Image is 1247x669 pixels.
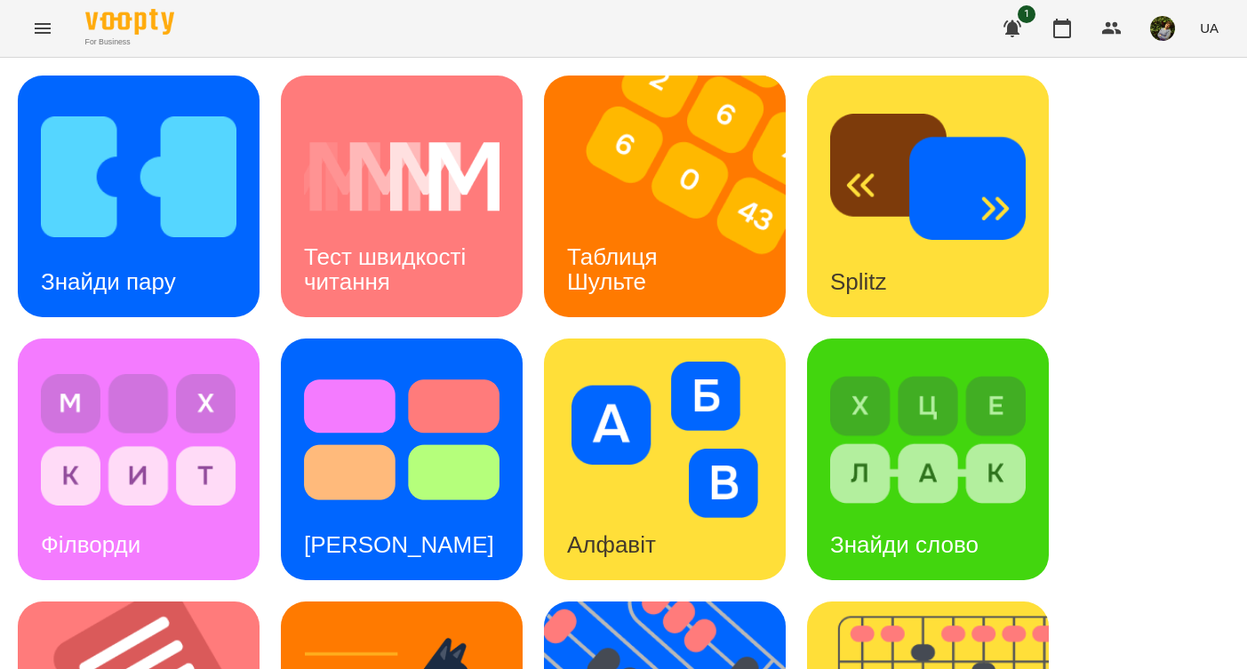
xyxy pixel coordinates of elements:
[830,268,887,295] h3: Splitz
[544,76,808,317] img: Таблиця Шульте
[830,531,979,558] h3: Знайди слово
[85,9,174,35] img: Voopty Logo
[567,243,664,294] h3: Таблиця Шульте
[1018,5,1035,23] span: 1
[567,531,656,558] h3: Алфавіт
[304,243,472,294] h3: Тест швидкості читання
[1200,19,1219,37] span: UA
[281,76,523,317] a: Тест швидкості читанняТест швидкості читання
[807,76,1049,317] a: SplitzSplitz
[830,362,1026,518] img: Знайди слово
[1150,16,1175,41] img: b75e9dd987c236d6cf194ef640b45b7d.jpg
[41,268,176,295] h3: Знайди пару
[41,99,236,255] img: Знайди пару
[18,338,260,580] a: ФілвордиФілворди
[544,76,786,317] a: Таблиця ШультеТаблиця Шульте
[281,338,523,580] a: Тест Струпа[PERSON_NAME]
[807,338,1049,580] a: Знайди словоЗнайди слово
[41,362,236,518] img: Філворди
[567,362,763,518] img: Алфавіт
[304,531,494,558] h3: [PERSON_NAME]
[830,99,1026,255] img: Splitz
[304,362,500,518] img: Тест Струпа
[41,531,140,558] h3: Філворди
[1193,12,1226,44] button: UA
[544,338,786,580] a: АлфавітАлфавіт
[18,76,260,317] a: Знайди паруЗнайди пару
[85,36,174,48] span: For Business
[21,7,64,50] button: Menu
[304,99,500,255] img: Тест швидкості читання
